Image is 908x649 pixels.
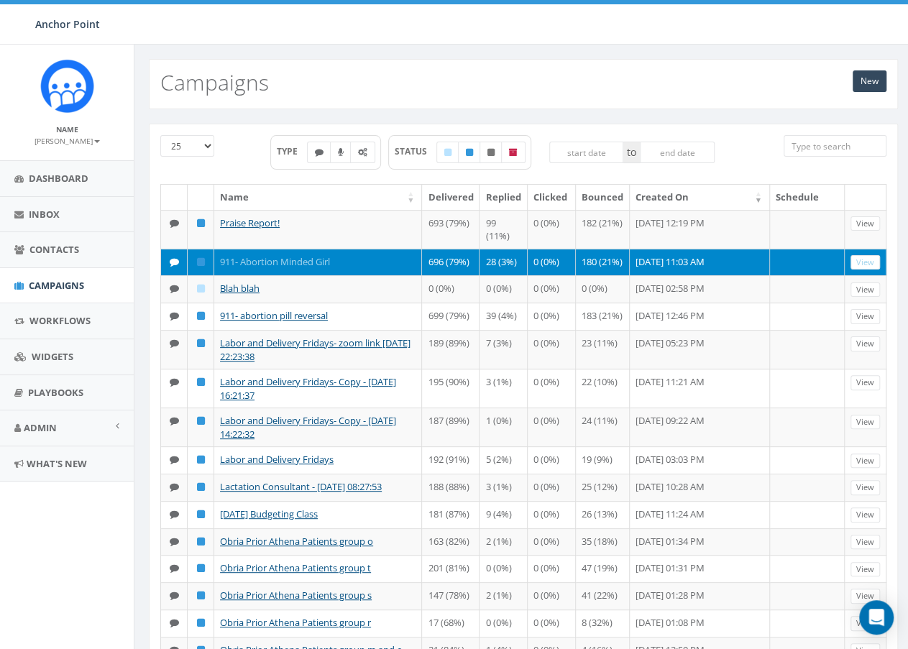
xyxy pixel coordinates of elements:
[307,142,331,163] label: Text SMS
[170,618,179,627] i: Text SMS
[170,311,179,321] i: Text SMS
[170,339,179,348] i: Text SMS
[197,455,205,464] i: Published
[850,216,880,231] a: View
[576,501,630,528] td: 26 (13%)
[480,609,528,637] td: 0 (0%)
[640,142,715,163] input: end date
[197,510,205,519] i: Published
[480,185,528,210] th: Replied
[528,555,575,582] td: 0 (0%)
[170,377,179,387] i: Text SMS
[850,507,880,523] a: View
[422,501,480,528] td: 181 (87%)
[444,148,451,157] i: Draft
[220,616,371,629] a: Obria Prior Athena Patients group r
[630,582,770,609] td: [DATE] 01:28 PM
[220,453,334,466] a: Labor and Delivery Fridays
[40,59,94,113] img: Rally_platform_Icon_1.png
[528,582,575,609] td: 0 (0%)
[422,249,480,276] td: 696 (79%)
[528,474,575,501] td: 0 (0%)
[480,142,503,163] label: Unpublished
[850,309,880,324] a: View
[170,510,179,519] i: Text SMS
[630,528,770,556] td: [DATE] 01:34 PM
[422,210,480,249] td: 693 (79%)
[630,303,770,330] td: [DATE] 12:46 PM
[480,330,528,369] td: 7 (3%)
[170,257,179,267] i: Text SMS
[422,609,480,637] td: 17 (68%)
[35,134,100,147] a: [PERSON_NAME]
[29,243,79,256] span: Contacts
[220,255,330,268] a: 911- Abortion Minded Girl
[29,172,88,185] span: Dashboard
[480,501,528,528] td: 9 (4%)
[528,369,575,408] td: 0 (0%)
[528,249,575,276] td: 0 (0%)
[850,480,880,495] a: View
[350,142,375,163] label: Automated Message
[850,535,880,550] a: View
[160,70,269,94] h2: Campaigns
[528,330,575,369] td: 0 (0%)
[422,582,480,609] td: 147 (78%)
[458,142,481,163] label: Published
[220,507,318,520] a: [DATE] Budgeting Class
[330,142,352,163] label: Ringless Voice Mail
[32,350,73,363] span: Widgets
[630,369,770,408] td: [DATE] 11:21 AM
[56,124,78,134] small: Name
[576,249,630,276] td: 180 (21%)
[528,210,575,249] td: 0 (0%)
[528,408,575,446] td: 0 (0%)
[630,275,770,303] td: [DATE] 02:58 PM
[338,148,344,157] i: Ringless Voice Mail
[850,589,880,604] a: View
[170,218,179,228] i: Text SMS
[220,309,328,322] a: 911- abortion pill reversal
[528,303,575,330] td: 0 (0%)
[480,582,528,609] td: 2 (1%)
[220,561,371,574] a: Obria Prior Athena Patients group t
[422,185,480,210] th: Delivered
[220,589,372,602] a: Obria Prior Athena Patients group s
[220,282,260,295] a: Blah blah
[850,282,880,298] a: View
[480,210,528,249] td: 99 (11%)
[35,136,100,146] small: [PERSON_NAME]
[197,482,205,492] i: Published
[170,284,179,293] i: Text SMS
[850,336,880,351] a: View
[549,142,624,163] input: start date
[480,249,528,276] td: 28 (3%)
[576,369,630,408] td: 22 (10%)
[480,528,528,556] td: 2 (1%)
[214,185,422,210] th: Name: activate to sort column ascending
[630,446,770,474] td: [DATE] 03:03 PM
[480,303,528,330] td: 39 (4%)
[422,528,480,556] td: 163 (82%)
[170,455,179,464] i: Text SMS
[576,275,630,303] td: 0 (0%)
[220,535,373,548] a: Obria Prior Athena Patients group o
[28,386,83,399] span: Playbooks
[487,148,495,157] i: Unpublished
[576,582,630,609] td: 41 (22%)
[395,145,437,157] span: STATUS
[528,609,575,637] td: 0 (0%)
[770,185,845,210] th: Schedule
[197,218,205,228] i: Published
[422,555,480,582] td: 201 (81%)
[576,330,630,369] td: 23 (11%)
[220,336,411,363] a: Labor and Delivery Fridays- zoom link [DATE] 22:23:38
[850,255,880,270] a: View
[170,591,179,600] i: Text SMS
[576,474,630,501] td: 25 (12%)
[850,454,880,469] a: View
[197,416,205,425] i: Published
[197,618,205,627] i: Published
[528,528,575,556] td: 0 (0%)
[630,609,770,637] td: [DATE] 01:08 PM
